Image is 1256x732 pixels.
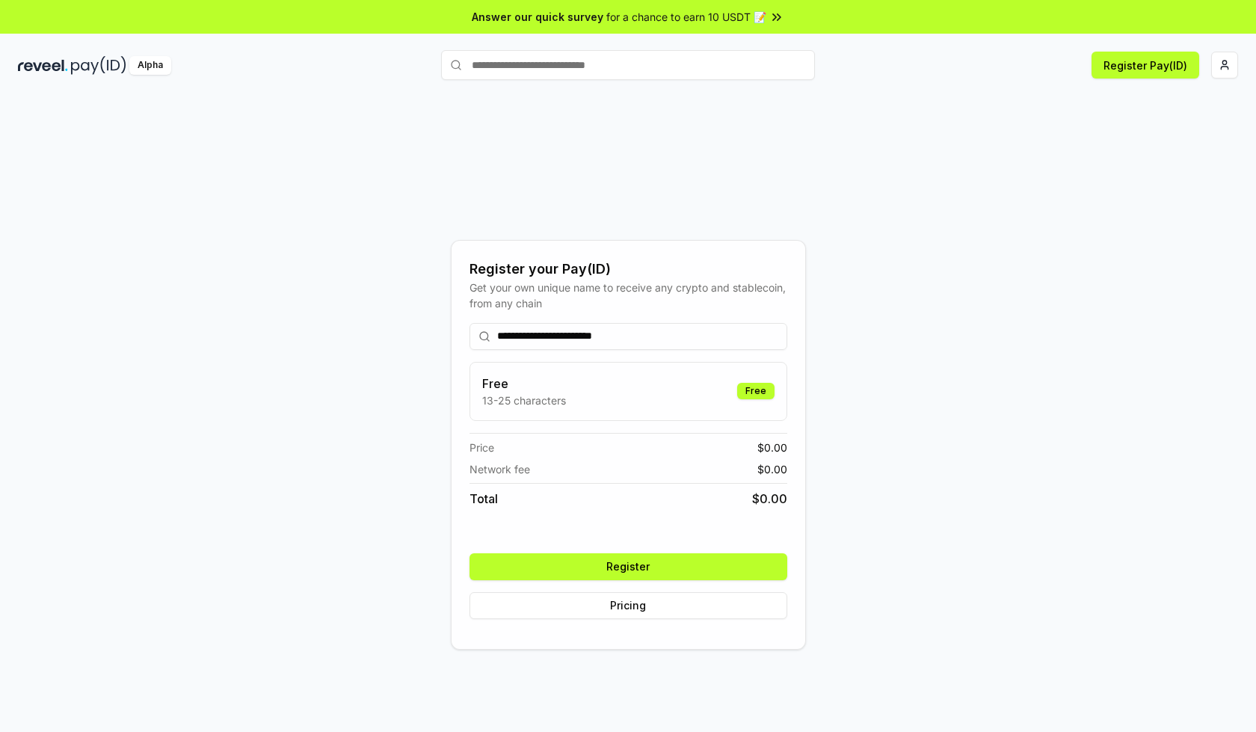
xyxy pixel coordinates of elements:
div: Register your Pay(ID) [470,259,787,280]
button: Pricing [470,592,787,619]
img: reveel_dark [18,56,68,75]
h3: Free [482,375,566,393]
div: Free [737,383,775,399]
div: Get your own unique name to receive any crypto and stablecoin, from any chain [470,280,787,311]
span: Answer our quick survey [472,9,603,25]
p: 13-25 characters [482,393,566,408]
span: Total [470,490,498,508]
img: pay_id [71,56,126,75]
button: Register Pay(ID) [1092,52,1199,79]
span: Network fee [470,461,530,477]
span: for a chance to earn 10 USDT 📝 [606,9,766,25]
button: Register [470,553,787,580]
span: Price [470,440,494,455]
span: $ 0.00 [757,461,787,477]
div: Alpha [129,56,171,75]
span: $ 0.00 [752,490,787,508]
span: $ 0.00 [757,440,787,455]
